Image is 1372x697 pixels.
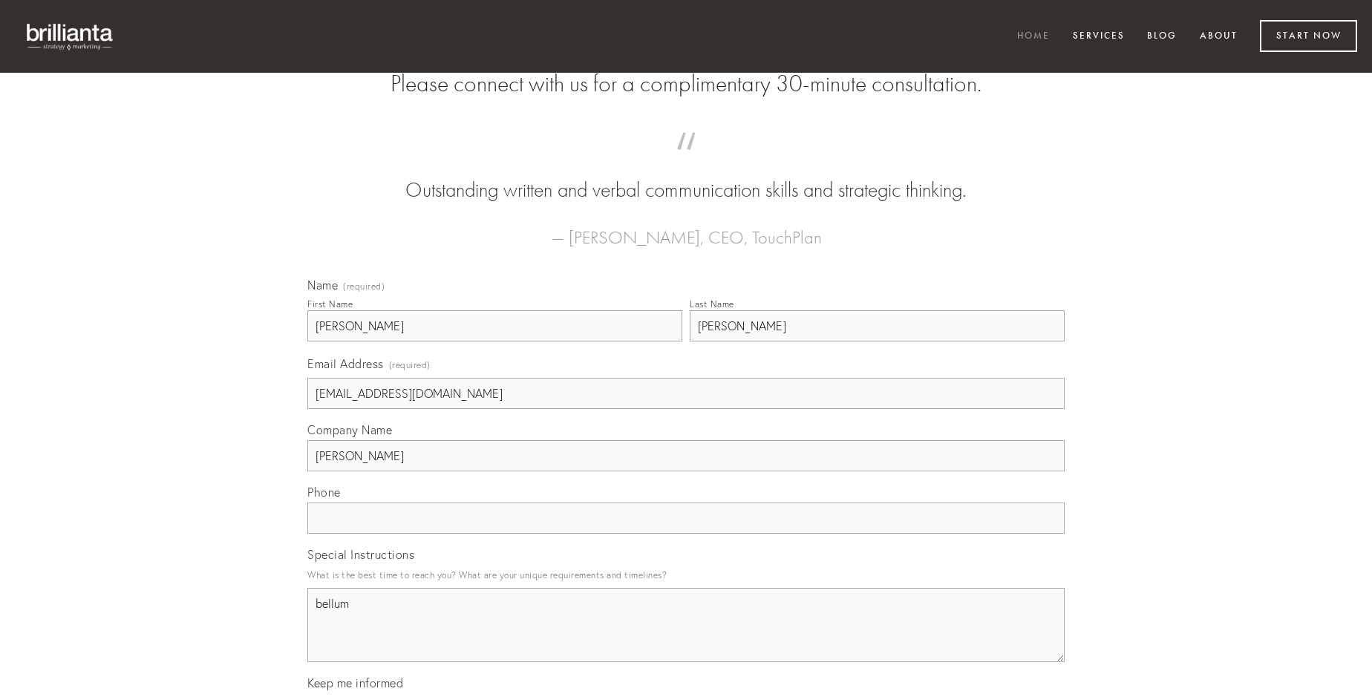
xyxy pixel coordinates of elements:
[307,298,353,310] div: First Name
[331,147,1041,176] span: “
[307,278,338,292] span: Name
[307,422,392,437] span: Company Name
[389,355,431,375] span: (required)
[1007,24,1059,49] a: Home
[307,588,1065,662] textarea: bellum
[1190,24,1247,49] a: About
[15,15,126,58] img: brillianta - research, strategy, marketing
[1260,20,1357,52] a: Start Now
[1063,24,1134,49] a: Services
[307,70,1065,98] h2: Please connect with us for a complimentary 30-minute consultation.
[690,298,734,310] div: Last Name
[307,485,341,500] span: Phone
[307,675,403,690] span: Keep me informed
[307,547,414,562] span: Special Instructions
[343,282,385,291] span: (required)
[331,147,1041,205] blockquote: Outstanding written and verbal communication skills and strategic thinking.
[307,565,1065,585] p: What is the best time to reach you? What are your unique requirements and timelines?
[307,356,384,371] span: Email Address
[1137,24,1186,49] a: Blog
[331,205,1041,252] figcaption: — [PERSON_NAME], CEO, TouchPlan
